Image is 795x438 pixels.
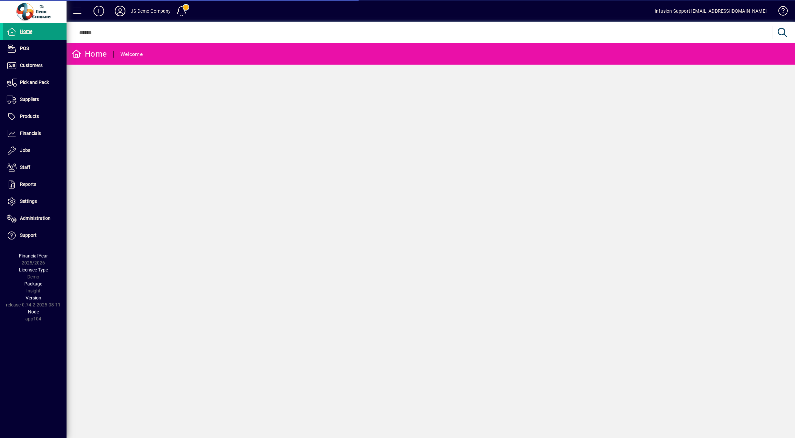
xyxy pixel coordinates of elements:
span: Licensee Type [19,267,48,272]
a: Suppliers [3,91,67,108]
span: Suppliers [20,97,39,102]
div: Home [72,49,107,59]
a: Knowledge Base [773,1,787,23]
a: Financials [3,125,67,142]
span: Package [24,281,42,286]
span: Products [20,114,39,119]
button: Profile [109,5,131,17]
span: Version [26,295,41,300]
span: Customers [20,63,43,68]
a: Staff [3,159,67,176]
span: Reports [20,182,36,187]
span: Support [20,232,37,238]
span: Jobs [20,148,30,153]
span: Staff [20,165,30,170]
span: Financial Year [19,253,48,258]
div: JS Demo Company [131,6,171,16]
span: Pick and Pack [20,80,49,85]
span: Financials [20,131,41,136]
a: POS [3,40,67,57]
a: Jobs [3,142,67,159]
span: Node [28,309,39,314]
a: Products [3,108,67,125]
a: Settings [3,193,67,210]
span: Home [20,29,32,34]
a: Support [3,227,67,244]
span: Administration [20,216,51,221]
span: POS [20,46,29,51]
div: Welcome [120,49,143,60]
button: Add [88,5,109,17]
a: Customers [3,57,67,74]
a: Reports [3,176,67,193]
a: Pick and Pack [3,74,67,91]
a: Administration [3,210,67,227]
div: Infusion Support [EMAIL_ADDRESS][DOMAIN_NAME] [655,6,767,16]
span: Settings [20,199,37,204]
